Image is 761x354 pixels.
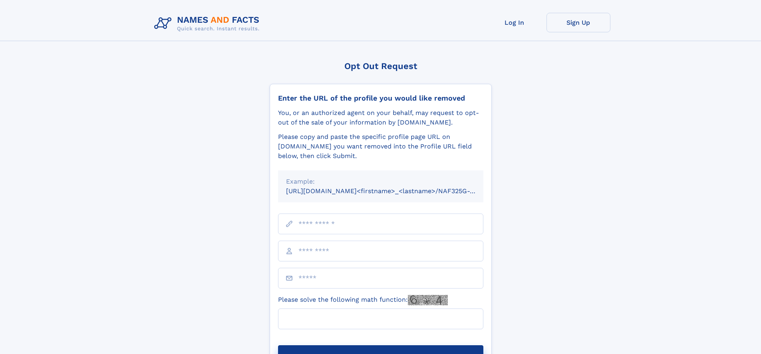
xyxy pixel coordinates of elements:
[278,132,483,161] div: Please copy and paste the specific profile page URL on [DOMAIN_NAME] you want removed into the Pr...
[278,295,448,305] label: Please solve the following math function:
[286,187,499,195] small: [URL][DOMAIN_NAME]<firstname>_<lastname>/NAF325G-xxxxxxxx
[483,13,546,32] a: Log In
[286,177,475,186] div: Example:
[546,13,610,32] a: Sign Up
[270,61,492,71] div: Opt Out Request
[278,108,483,127] div: You, or an authorized agent on your behalf, may request to opt-out of the sale of your informatio...
[151,13,266,34] img: Logo Names and Facts
[278,94,483,103] div: Enter the URL of the profile you would like removed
